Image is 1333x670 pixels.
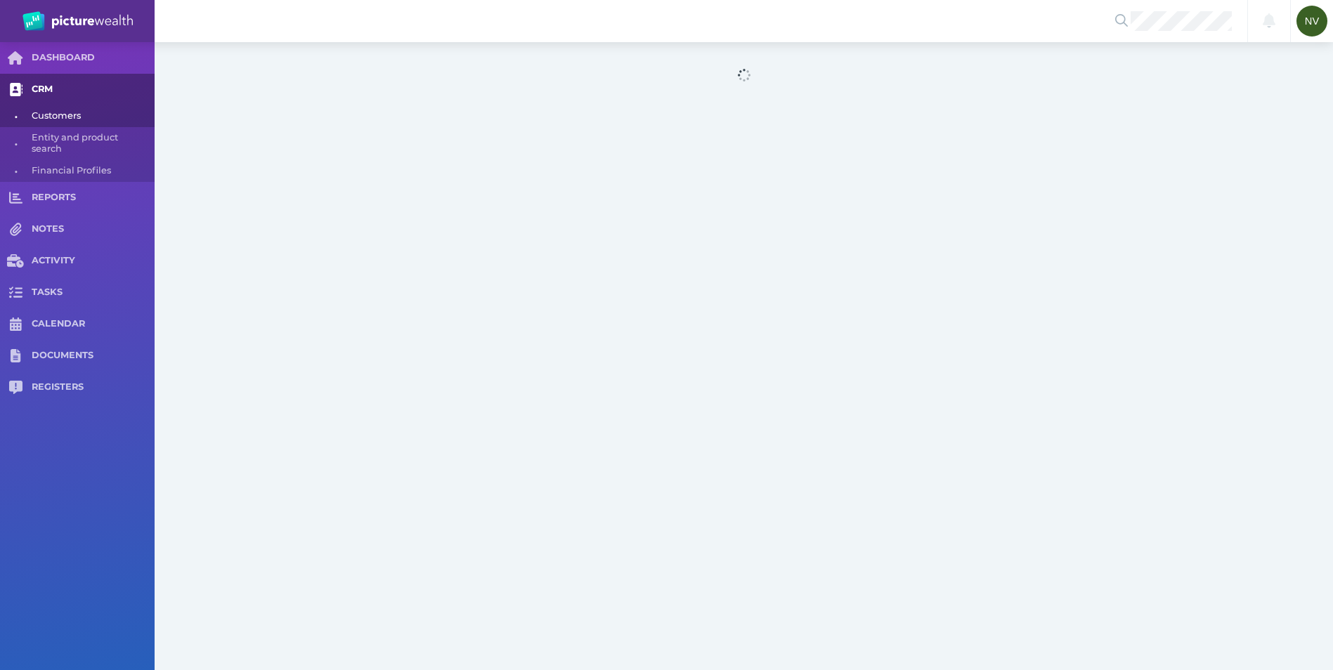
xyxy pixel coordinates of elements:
[32,381,155,393] span: REGISTERS
[32,255,155,267] span: ACTIVITY
[32,350,155,362] span: DOCUMENTS
[32,223,155,235] span: NOTES
[32,127,150,160] span: Entity and product search
[32,84,155,96] span: CRM
[32,318,155,330] span: CALENDAR
[1305,15,1319,27] span: NV
[32,287,155,298] span: TASKS
[32,192,155,204] span: REPORTS
[32,160,150,182] span: Financial Profiles
[32,52,155,64] span: DASHBOARD
[22,11,133,31] img: PW
[32,105,150,127] span: Customers
[1296,6,1327,37] div: Nancy Vos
